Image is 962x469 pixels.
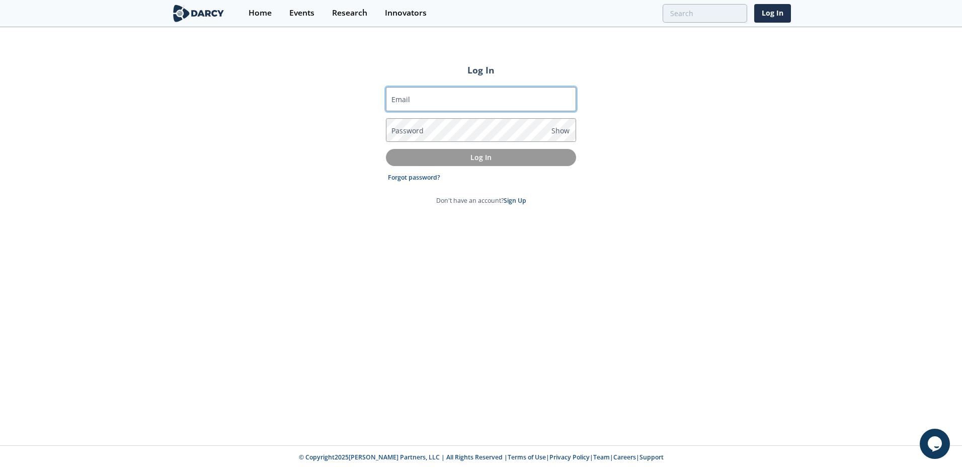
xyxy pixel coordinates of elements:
a: Sign Up [504,196,526,205]
p: © Copyright 2025 [PERSON_NAME] Partners, LLC | All Rights Reserved | | | | | [109,453,853,462]
iframe: chat widget [920,429,952,459]
input: Advanced Search [663,4,747,23]
a: Terms of Use [508,453,546,461]
a: Careers [613,453,636,461]
label: Password [391,125,424,136]
p: Don't have an account? [436,196,526,205]
a: Team [593,453,610,461]
label: Email [391,94,410,105]
a: Privacy Policy [549,453,590,461]
p: Log In [393,152,569,163]
a: Forgot password? [388,173,440,182]
a: Log In [754,4,791,23]
span: Show [551,125,570,136]
h2: Log In [386,63,576,76]
div: Home [249,9,272,17]
div: Events [289,9,314,17]
a: Support [639,453,664,461]
button: Log In [386,149,576,166]
div: Research [332,9,367,17]
img: logo-wide.svg [171,5,226,22]
keeper-lock: Open Keeper Popup [559,93,571,105]
div: Innovators [385,9,427,17]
